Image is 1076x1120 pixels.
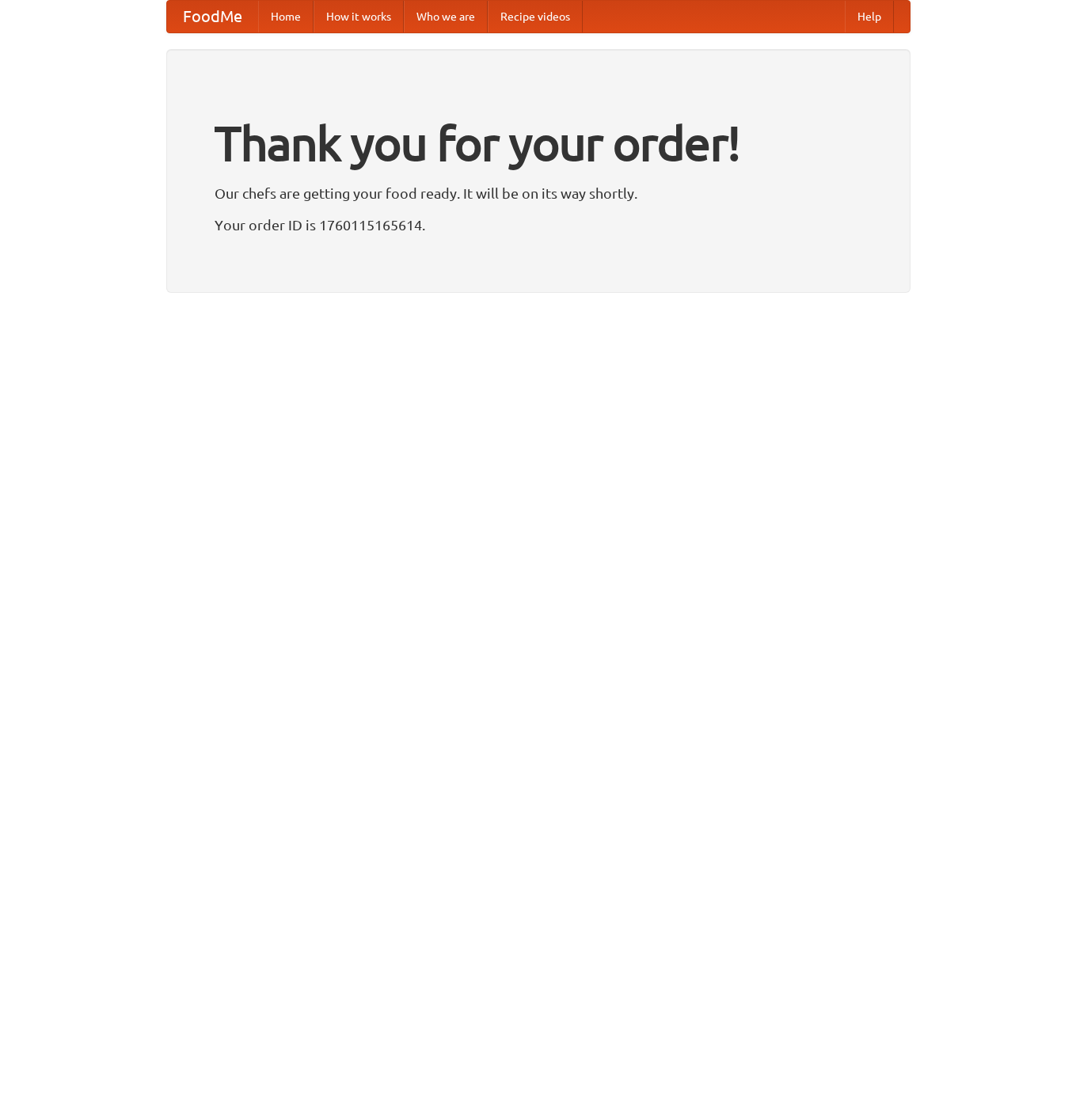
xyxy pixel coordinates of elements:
a: Who we are [404,1,488,32]
p: Your order ID is 1760115165614. [215,213,862,237]
p: Our chefs are getting your food ready. It will be on its way shortly. [215,181,862,205]
a: Help [845,1,894,32]
h1: Thank you for your order! [215,105,862,181]
a: How it works [314,1,404,32]
a: Recipe videos [488,1,583,32]
a: FoodMe [167,1,258,32]
a: Home [258,1,314,32]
